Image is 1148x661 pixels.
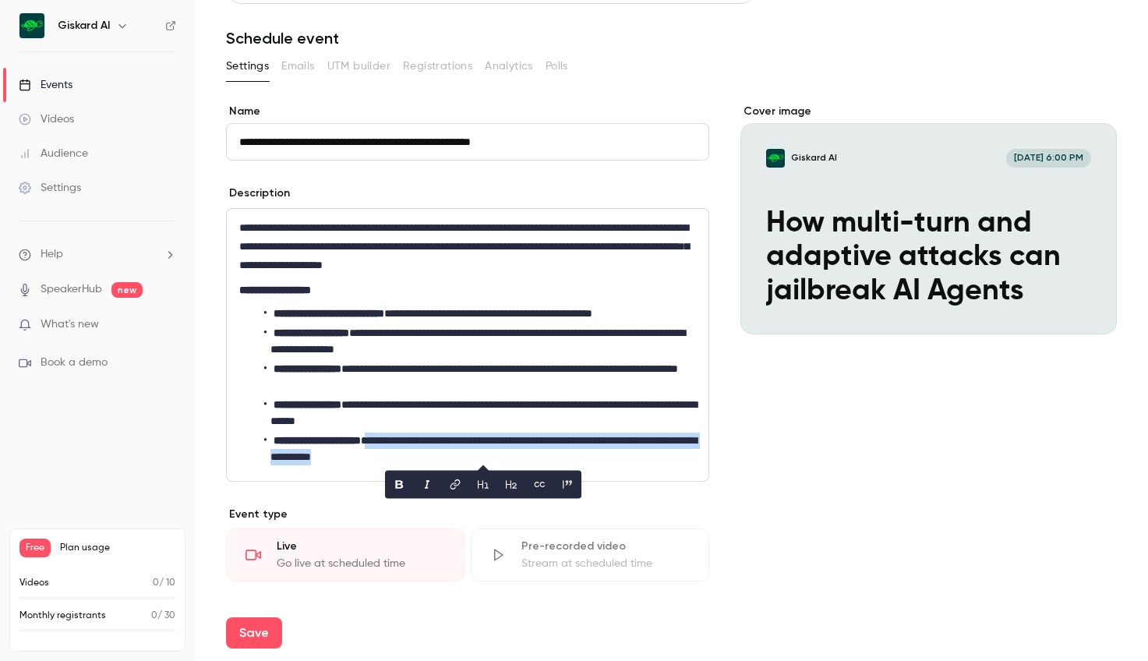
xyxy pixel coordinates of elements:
[387,472,412,497] button: bold
[19,146,88,161] div: Audience
[19,111,74,127] div: Videos
[226,29,1117,48] h1: Schedule event
[226,186,290,201] label: Description
[226,507,709,522] p: Event type
[277,556,445,571] div: Go live at scheduled time
[226,208,709,482] section: description
[521,539,690,554] div: Pre-recorded video
[19,539,51,557] span: Free
[153,576,175,590] p: / 10
[415,472,440,497] button: italic
[277,539,445,554] div: Live
[521,556,690,571] div: Stream at scheduled time
[111,282,143,298] span: new
[151,611,157,620] span: 0
[41,316,99,333] span: What's new
[403,58,472,75] span: Registrations
[19,576,49,590] p: Videos
[740,104,1117,119] label: Cover image
[19,77,72,93] div: Events
[60,542,175,554] span: Plan usage
[19,246,176,263] li: help-dropdown-opener
[19,609,106,623] p: Monthly registrants
[227,209,708,481] div: editor
[443,472,468,497] button: link
[740,104,1117,334] section: Cover image
[226,104,709,119] label: Name
[19,180,81,196] div: Settings
[327,58,390,75] span: UTM builder
[151,609,175,623] p: / 30
[157,318,176,332] iframe: Noticeable Trigger
[41,281,102,298] a: SpeakerHub
[485,58,533,75] span: Analytics
[546,58,568,75] span: Polls
[555,472,580,497] button: blockquote
[58,18,110,34] h6: Giskard AI
[41,355,108,371] span: Book a demo
[226,528,464,581] div: LiveGo live at scheduled time
[471,528,709,581] div: Pre-recorded videoStream at scheduled time
[226,54,269,79] button: Settings
[41,246,63,263] span: Help
[281,58,314,75] span: Emails
[226,617,282,649] button: Save
[19,13,44,38] img: Giskard AI
[153,578,159,588] span: 0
